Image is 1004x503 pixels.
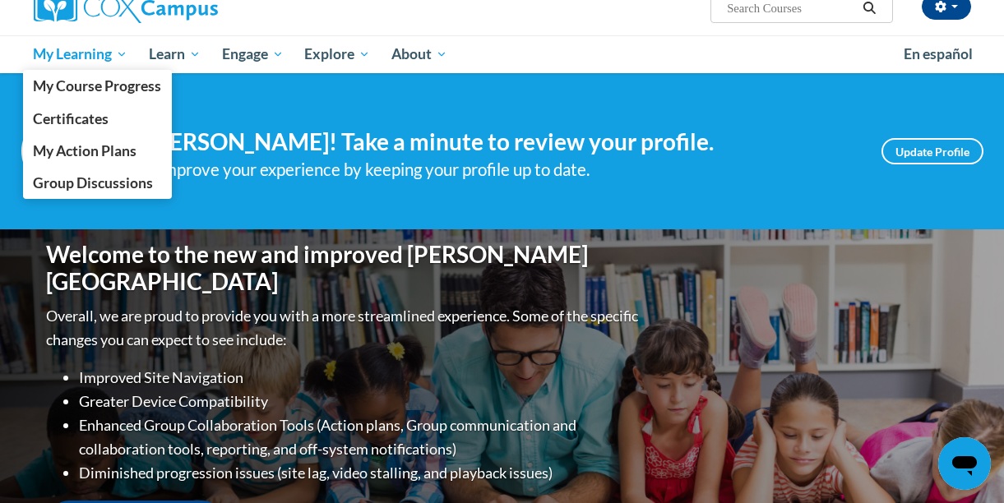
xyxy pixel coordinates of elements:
a: About [381,35,458,73]
li: Improved Site Navigation [79,366,642,390]
a: Learn [138,35,211,73]
div: Help improve your experience by keeping your profile up to date. [120,156,857,183]
a: Explore [294,35,381,73]
a: Certificates [23,103,173,135]
span: My Learning [33,44,127,64]
span: Learn [149,44,201,64]
span: About [391,44,447,64]
div: Main menu [21,35,983,73]
a: My Action Plans [23,135,173,167]
a: Engage [211,35,294,73]
iframe: Button to launch messaging window [938,437,991,490]
span: Certificates [33,110,109,127]
li: Diminished progression issues (site lag, video stalling, and playback issues) [79,461,642,485]
span: My Action Plans [33,142,136,159]
h1: Welcome to the new and improved [PERSON_NAME][GEOGRAPHIC_DATA] [46,241,642,296]
li: Enhanced Group Collaboration Tools (Action plans, Group communication and collaboration tools, re... [79,413,642,461]
span: Explore [304,44,370,64]
img: Profile Image [21,114,95,188]
span: My Course Progress [33,77,161,95]
a: Group Discussions [23,167,173,199]
a: My Learning [23,35,139,73]
a: Update Profile [881,138,983,164]
a: My Course Progress [23,70,173,102]
span: Group Discussions [33,174,153,192]
span: En español [904,45,973,62]
h4: Hi [PERSON_NAME]! Take a minute to review your profile. [120,128,857,156]
span: Engage [222,44,284,64]
li: Greater Device Compatibility [79,390,642,413]
p: Overall, we are proud to provide you with a more streamlined experience. Some of the specific cha... [46,304,642,352]
a: En español [893,37,983,72]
